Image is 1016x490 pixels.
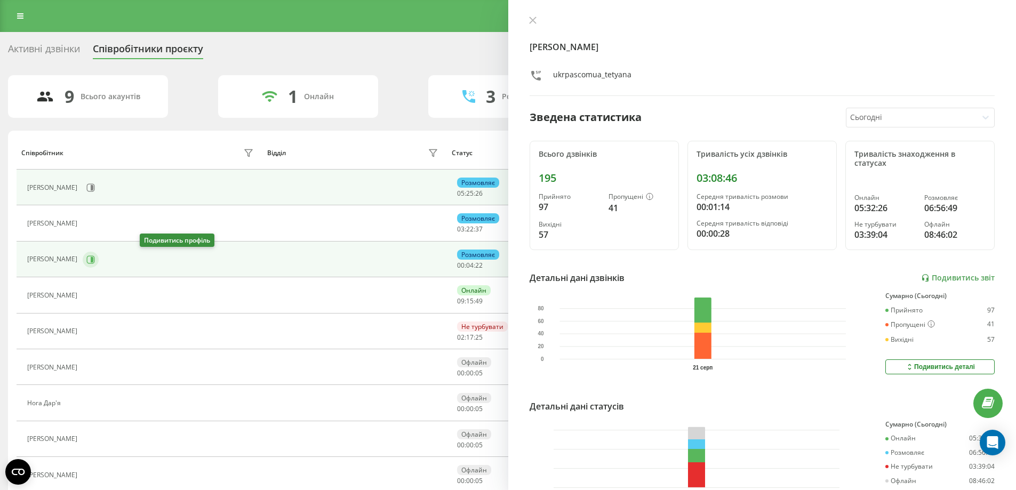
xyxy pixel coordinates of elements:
div: : : [457,334,483,341]
div: Середня тривалість відповіді [697,220,828,227]
div: 00:01:14 [697,200,828,213]
button: Подивитись деталі [885,359,995,374]
div: Онлайн [854,194,916,202]
div: Відділ [267,149,286,157]
div: Пропущені [885,320,935,329]
div: Всього дзвінків [539,150,670,159]
div: [PERSON_NAME] [27,327,80,335]
div: 97 [539,200,600,213]
div: 00:00:28 [697,227,828,240]
div: Розмовляють [502,92,554,101]
span: 03 [457,224,465,234]
div: 3 [486,86,495,107]
div: Прийнято [885,307,923,314]
div: 57 [539,228,600,241]
div: 05:32:26 [969,435,995,442]
div: Подивитись профіль [140,234,214,247]
div: 41 [987,320,995,329]
div: Зведена статистика [530,109,642,125]
div: [PERSON_NAME] [27,184,80,191]
div: Сумарно (Сьогодні) [885,421,995,428]
span: 05 [475,440,483,449]
div: 08:46:02 [924,228,986,241]
span: 17 [466,333,474,342]
span: 00 [466,440,474,449]
div: Вихідні [539,221,600,228]
div: Розмовляє [457,250,499,260]
a: Подивитись звіт [921,274,995,283]
span: 00 [457,261,465,270]
span: 37 [475,224,483,234]
div: : : [457,226,483,233]
div: 03:39:04 [969,463,995,470]
div: [PERSON_NAME] [27,255,80,263]
div: 57 [987,336,995,343]
span: 22 [475,261,483,270]
span: 04 [466,261,474,270]
div: Офлайн [924,221,986,228]
span: 00 [466,476,474,485]
div: Пропущені [609,193,670,202]
span: 00 [457,368,465,377]
div: : : [457,441,483,449]
span: 05 [475,476,483,485]
div: Офлайн [885,477,916,485]
div: 03:39:04 [854,228,916,241]
div: Онлайн [304,92,334,101]
div: Всього акаунтів [81,92,140,101]
div: 9 [65,86,74,107]
text: 40 [538,331,544,337]
div: ukrpascomua_tetyana [553,69,631,85]
div: [PERSON_NAME] [27,435,80,443]
div: Сумарно (Сьогодні) [885,292,995,300]
div: Співробітники проєкту [93,43,203,60]
span: 00 [466,404,474,413]
span: 00 [457,404,465,413]
div: Розмовляє [885,449,924,456]
div: Статус [452,149,473,157]
div: Розмовляє [457,178,499,188]
span: 15 [466,296,474,306]
div: 97 [987,307,995,314]
div: Вихідні [885,336,914,343]
div: : : [457,262,483,269]
span: 02 [457,333,465,342]
div: Офлайн [457,357,491,367]
div: 1 [288,86,298,107]
text: 20 [538,343,544,349]
div: : : [457,405,483,413]
div: 06:56:49 [969,449,995,456]
span: 26 [475,189,483,198]
div: Офлайн [457,465,491,475]
div: : : [457,477,483,485]
div: Подивитись деталі [905,363,975,371]
span: 25 [475,333,483,342]
div: Активні дзвінки [8,43,80,60]
div: Розмовляє [457,213,499,223]
div: Open Intercom Messenger [980,430,1005,455]
div: Детальні дані дзвінків [530,271,625,284]
div: [PERSON_NAME] [27,292,80,299]
div: Тривалість знаходження в статусах [854,150,986,168]
text: 21 серп [693,365,713,371]
h4: [PERSON_NAME] [530,41,995,53]
div: [PERSON_NAME] [27,220,80,227]
div: Не турбувати [457,322,508,332]
div: Не турбувати [854,221,916,228]
div: : : [457,190,483,197]
div: Офлайн [457,429,491,439]
text: 0 [540,356,543,362]
span: 05 [475,404,483,413]
div: Нога Дар'я [27,399,63,407]
div: : : [457,369,483,377]
span: 09 [457,296,465,306]
div: 06:56:49 [924,202,986,214]
div: Прийнято [539,193,600,200]
div: Співробітник [21,149,63,157]
span: 05 [457,189,465,198]
text: 60 [538,318,544,324]
div: [PERSON_NAME] [27,471,80,479]
div: 41 [609,202,670,214]
div: Детальні дані статусів [530,400,624,413]
div: 08:46:02 [969,477,995,485]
